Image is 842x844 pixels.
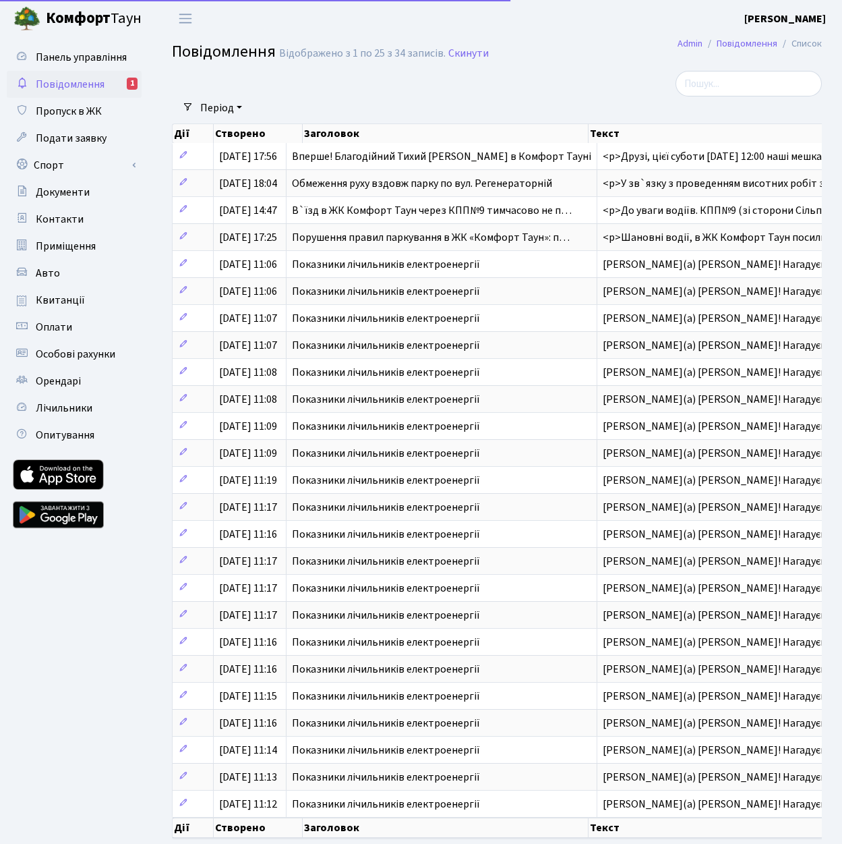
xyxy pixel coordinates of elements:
[46,7,142,30] span: Таун
[292,257,480,272] span: Показники лічильників електроенергії
[7,98,142,125] a: Пропуск в ЖК
[219,284,277,299] span: [DATE] 11:06
[303,818,589,838] th: Заголовок
[36,104,102,119] span: Пропуск в ЖК
[127,78,138,90] div: 1
[292,419,480,434] span: Показники лічильників електроенергії
[7,341,142,368] a: Особові рахунки
[36,239,96,254] span: Приміщення
[214,124,303,143] th: Створено
[195,96,247,119] a: Період
[744,11,826,26] b: [PERSON_NAME]
[7,314,142,341] a: Оплати
[36,212,84,227] span: Контакти
[219,473,277,488] span: [DATE] 11:19
[657,30,842,58] nav: breadcrumb
[292,284,480,299] span: Показники лічильників електроенергії
[7,233,142,260] a: Приміщення
[219,797,277,812] span: [DATE] 11:12
[7,260,142,287] a: Авто
[219,662,277,677] span: [DATE] 11:16
[303,124,589,143] th: Заголовок
[292,689,480,704] span: Показники лічильників електроенергії
[172,40,276,63] span: Повідомлення
[279,47,446,60] div: Відображено з 1 по 25 з 34 записів.
[7,125,142,152] a: Подати заявку
[292,446,480,461] span: Показники лічильників електроенергії
[219,338,277,353] span: [DATE] 11:07
[36,401,92,416] span: Лічильники
[36,320,72,335] span: Оплати
[219,527,277,542] span: [DATE] 11:16
[219,203,277,218] span: [DATE] 14:47
[7,44,142,71] a: Панель управління
[169,7,202,30] button: Переключити навігацію
[7,368,142,395] a: Орендарі
[36,131,107,146] span: Подати заявку
[603,149,833,164] span: <p>Друзі, цієї суботи [DATE] 12:00 наші мешка…
[292,311,480,326] span: Показники лічильників електроенергії
[36,347,115,362] span: Особові рахунки
[744,11,826,27] a: [PERSON_NAME]
[219,689,277,704] span: [DATE] 11:15
[7,71,142,98] a: Повідомлення1
[36,77,104,92] span: Повідомлення
[7,395,142,422] a: Лічильники
[292,797,480,812] span: Показники лічильників електроенергії
[675,71,822,96] input: Пошук...
[219,716,277,731] span: [DATE] 11:16
[46,7,111,29] b: Комфорт
[292,392,480,407] span: Показники лічильників електроенергії
[292,365,480,380] span: Показники лічильників електроенергії
[219,500,277,515] span: [DATE] 11:17
[219,554,277,569] span: [DATE] 11:17
[448,47,489,60] a: Скинути
[777,36,822,51] li: Список
[292,770,480,785] span: Показники лічильників електроенергії
[36,266,60,281] span: Авто
[36,293,85,308] span: Квитанції
[292,176,552,191] span: Обмеження руху вздовж парку по вул. Регенераторній
[219,176,277,191] span: [DATE] 18:04
[214,818,303,838] th: Створено
[292,149,591,164] span: Вперше! Благодійний Тихий [PERSON_NAME] в Комфорт Тауні
[36,374,81,389] span: Орендарі
[7,287,142,314] a: Квитанції
[292,662,480,677] span: Показники лічильників електроенергії
[292,230,570,245] span: Порушення правил паркування в ЖК «Комфорт Таун»: п…
[717,36,777,51] a: Повідомлення
[219,608,277,623] span: [DATE] 11:17
[292,473,480,488] span: Показники лічильників електроенергії
[292,581,480,596] span: Показники лічильників електроенергії
[7,179,142,206] a: Документи
[219,149,277,164] span: [DATE] 17:56
[7,152,142,179] a: Спорт
[219,635,277,650] span: [DATE] 11:16
[219,392,277,407] span: [DATE] 11:08
[219,365,277,380] span: [DATE] 11:08
[292,338,480,353] span: Показники лічильників електроенергії
[292,554,480,569] span: Показники лічильників електроенергії
[219,257,277,272] span: [DATE] 11:06
[219,743,277,758] span: [DATE] 11:14
[292,500,480,515] span: Показники лічильників електроенергії
[36,185,90,200] span: Документи
[219,770,277,785] span: [DATE] 11:13
[292,608,480,623] span: Показники лічильників електроенергії
[13,5,40,32] img: logo.png
[219,230,277,245] span: [DATE] 17:25
[7,206,142,233] a: Контакти
[219,581,277,596] span: [DATE] 11:17
[678,36,702,51] a: Admin
[173,818,214,838] th: Дії
[36,428,94,443] span: Опитування
[36,50,127,65] span: Панель управління
[292,743,480,758] span: Показники лічильників електроенергії
[219,419,277,434] span: [DATE] 11:09
[173,124,214,143] th: Дії
[219,446,277,461] span: [DATE] 11:09
[292,203,572,218] span: В`їзд в ЖК Комфорт Таун через КПП№9 тимчасово не п…
[7,422,142,449] a: Опитування
[219,311,277,326] span: [DATE] 11:07
[292,716,480,731] span: Показники лічильників електроенергії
